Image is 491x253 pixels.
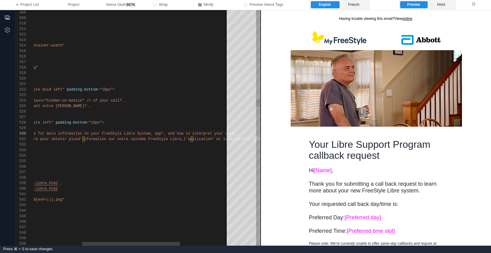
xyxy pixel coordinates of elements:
div: 523 [15,92,26,98]
div: Please note: We’re currently unable to offer same‑day callbacks and require at least 1 business d... [48,231,183,241]
div: 529 [15,125,26,131]
div: 518 [15,65,26,70]
div: 517 [15,59,26,65]
div: 524 [15,98,26,103]
div: 548 [15,230,26,236]
div: 509 [15,15,26,21]
div: 512 [15,32,26,37]
span: on on your FreeStyle Libre System, app*, and how t [78,132,188,136]
span: d’information sur votre système FreeStyle Libre, [78,137,184,141]
span: padding-bottom [67,87,98,92]
div: 550 [15,241,26,247]
span: beta [125,2,136,8]
span: ` [58,187,60,191]
div: 540 [15,186,26,192]
div: 535 [15,158,26,164]
span: = [98,87,100,92]
span: > [102,121,104,125]
span: le" /> of your call?` [78,99,124,103]
div: 515 [15,48,26,54]
span: l’application* et la manière d’interpréter vos [184,137,285,141]
span: "10px" [89,121,102,125]
div: 542 [15,197,26,203]
div: 514 [15,43,26,48]
div: 538 [15,175,26,180]
span: Wrap [159,2,168,8]
span: padding-bottom [56,121,87,125]
div: 508 [15,10,26,15]
div: 546 [15,219,26,225]
div: 511 [15,26,26,32]
div: 534 [15,153,26,158]
span: = [87,121,89,125]
div: 533 [15,147,26,153]
div: 522 [15,87,26,92]
span: Veeva Vault [106,2,136,8]
label: Html [428,1,455,9]
div: 544 [15,208,26,214]
div: 516 [15,54,26,59]
div: 541 [15,192,26,197]
span: `, [58,181,62,185]
div: 528 [15,120,26,125]
span: o interpret your data.` [188,132,239,136]
div: 547 [15,225,26,230]
div: 525 [15,103,26,109]
div: 536 [15,164,26,169]
div: 549 [15,236,26,241]
span: , [124,99,126,103]
div: 526 [15,109,26,114]
span: Minify [204,2,214,8]
div: 527 [15,114,26,120]
div: 537 [15,169,26,175]
div: 510 [15,21,26,26]
span: "10px" [100,87,113,92]
div: 543 [15,203,26,208]
div: 545 [15,214,26,219]
label: Preview [400,1,427,9]
div: 532 [15,142,26,147]
div: 539 [15,180,26,186]
div: 520 [15,76,26,81]
span: Project [68,2,79,8]
span: Preview Veeva Tags [249,2,283,8]
div: 531 [15,136,26,142]
label: English [311,1,340,9]
label: French [340,1,368,9]
div: 521 [15,81,26,87]
div: 530 [15,131,26,136]
span: , [89,104,91,108]
div: 513 [15,37,26,43]
div: 519 [15,70,26,76]
span: > [113,87,115,92]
